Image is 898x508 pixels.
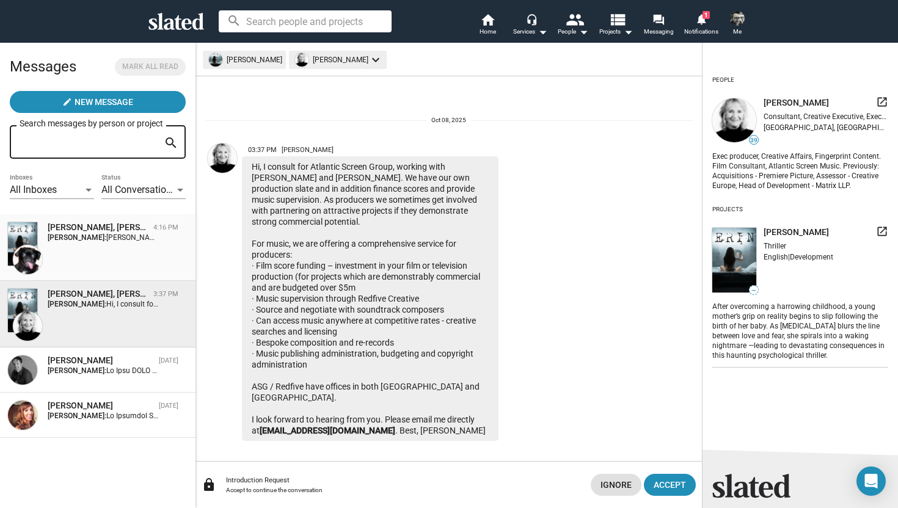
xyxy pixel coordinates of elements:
mat-icon: launch [876,96,888,108]
span: [PERSON_NAME] [764,227,829,238]
button: Ignore [591,474,641,496]
mat-icon: headset_mic [526,13,537,24]
div: Consultant, Creative Executive, Executive Producer, Producer [764,112,888,121]
a: 1Notifications [680,12,723,39]
span: Development [790,253,833,261]
img: undefined [712,98,756,142]
span: Projects [599,24,633,39]
strong: [PERSON_NAME]: [48,300,106,308]
mat-icon: home [480,12,495,27]
span: [PERSON_NAME] [282,146,334,154]
span: Thriller [764,242,786,250]
span: 1 [703,11,710,19]
div: Mike Walsh [48,355,154,366]
img: undefined [712,228,756,293]
mat-icon: people [566,10,583,28]
button: People [552,12,594,39]
button: Projects [594,12,637,39]
span: 03:37 PM [248,146,277,154]
div: Open Intercom Messenger [856,466,886,496]
img: Mike Walsh [8,355,37,385]
mat-icon: keyboard_arrow_down [368,53,383,67]
img: David Byrne [730,11,745,26]
span: English [764,253,788,261]
mat-icon: lock [202,477,216,492]
mat-icon: create [62,97,72,107]
img: Shelly Bancroft [208,143,237,173]
img: Sharon Bruneau [13,245,42,274]
div: Introduction Request [226,476,581,484]
img: ERIN [8,289,37,332]
a: Messaging [637,12,680,39]
mat-chip: [PERSON_NAME] [289,51,387,69]
span: New Message [75,91,133,113]
div: Hi, I consult for Atlantic Screen Group, working with [PERSON_NAME] and [PERSON_NAME]. We have ou... [242,156,498,441]
mat-icon: arrow_drop_down [535,24,550,39]
span: Messaging [644,24,674,39]
div: Exec producer, Creative Affairs, Fingerprint Content. Film Consultant, Atlantic Screen Music. Pre... [712,150,888,191]
mat-icon: forum [652,13,664,25]
h2: Messages [10,52,76,81]
div: People [712,71,734,89]
span: Accept [654,474,686,496]
mat-icon: search [164,134,178,153]
button: Services [509,12,552,39]
input: Search people and projects [219,10,392,32]
img: Jennifer Bozell [8,401,37,430]
mat-icon: launch [876,225,888,238]
div: Accept to continue the conversation [226,487,581,493]
div: Sharon Bruneau, ERIN [48,222,148,233]
div: Services [513,24,547,39]
img: Shelly Bancroft [13,311,42,341]
div: Projects [712,201,743,218]
div: Shelly Bancroft, ERIN [48,288,148,300]
time: 4:16 PM [153,223,178,231]
span: Me [733,24,742,39]
span: — [750,287,758,294]
div: After overcoming a harrowing childhood, a young mother’s grip on reality begins to slip following... [712,300,888,361]
strong: [PERSON_NAME]: [48,366,106,375]
button: Accept [644,474,696,496]
span: Notifications [684,24,718,39]
mat-icon: arrow_drop_down [576,24,591,39]
a: [EMAIL_ADDRESS][DOMAIN_NAME] [260,426,395,435]
span: Mark all read [122,60,178,73]
strong: [PERSON_NAME]: [48,233,106,242]
span: 39 [750,137,758,144]
mat-icon: arrow_drop_down [621,24,635,39]
a: Shelly Bancroft [205,141,239,443]
span: All Inboxes [10,184,57,195]
span: [PERSON_NAME] [764,97,829,109]
span: All Conversations [101,184,177,195]
mat-icon: view_list [608,10,626,28]
img: ERIN [8,222,37,266]
div: People [558,24,588,39]
button: David ByrneMe [723,9,752,40]
span: | [788,253,790,261]
a: Home [466,12,509,39]
button: Mark all read [115,58,186,76]
button: New Message [10,91,186,113]
span: Home [480,24,496,39]
time: 3:37 PM [153,290,178,298]
mat-icon: notifications [695,13,707,24]
strong: [PERSON_NAME]: [48,412,106,420]
time: [DATE] [159,402,178,410]
div: Jennifer Bozell [48,400,154,412]
img: undefined [295,53,308,67]
div: [GEOGRAPHIC_DATA], [GEOGRAPHIC_DATA] [764,123,888,132]
time: [DATE] [159,357,178,365]
span: Ignore [600,474,632,496]
span: [PERSON_NAME], I have not received your e-mail, but we can set up a call together [DATE] - [DATE]... [106,233,872,242]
